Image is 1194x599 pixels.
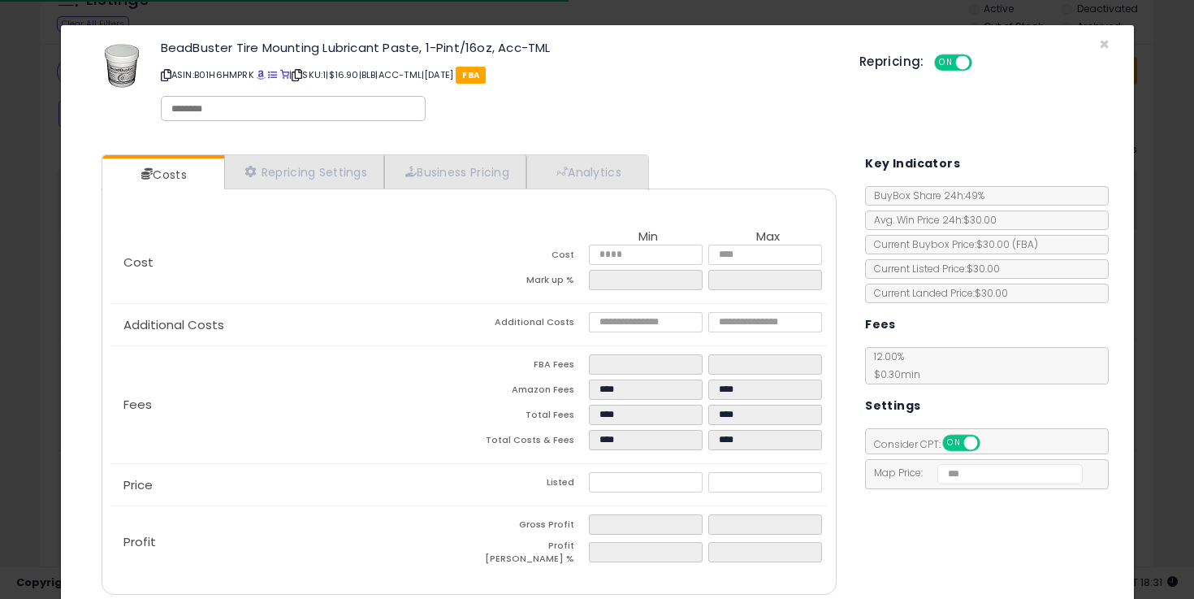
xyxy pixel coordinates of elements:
[469,270,588,295] td: Mark up %
[469,430,588,455] td: Total Costs & Fees
[969,56,995,70] span: OFF
[469,354,588,380] td: FBA Fees
[110,479,469,492] p: Price
[526,155,647,189] a: Analytics
[161,41,835,54] h3: BeadBuster Tire Mounting Lubricant Paste, 1-Pint/16oz, Acc-TML
[469,380,588,405] td: Amazon Fees
[1099,33,1110,56] span: ×
[866,189,984,202] span: BuyBox Share 24h: 49%
[469,405,588,430] td: Total Fees
[469,472,588,497] td: Listed
[865,315,896,335] h5: Fees
[384,155,526,189] a: Business Pricing
[110,256,469,269] p: Cost
[469,514,588,540] td: Gross Profit
[110,398,469,411] p: Fees
[110,319,469,332] p: Additional Costs
[224,155,385,189] a: Repricing Settings
[161,62,835,88] p: ASIN: B01H6HMPRK | SKU: 1|$16.90|BLB|ACC-TML|[DATE]
[708,230,828,245] th: Max
[944,436,964,450] span: ON
[469,245,588,270] td: Cost
[866,349,920,381] span: 12.00 %
[866,367,920,381] span: $0.30 min
[1012,237,1038,251] span: ( FBA )
[866,466,1083,480] span: Map Price:
[102,158,223,191] a: Costs
[866,237,1038,251] span: Current Buybox Price:
[469,540,588,570] td: Profit [PERSON_NAME] %
[866,286,1008,300] span: Current Landed Price: $30.00
[866,262,1000,276] span: Current Listed Price: $30.00
[268,68,277,81] a: All offer listings
[97,41,146,90] img: 51ftrEdm6DL._SL60_.jpg
[865,396,920,416] h5: Settings
[456,67,486,84] span: FBA
[976,237,1038,251] span: $30.00
[257,68,266,81] a: BuyBox page
[859,55,924,68] h5: Repricing:
[469,312,588,337] td: Additional Costs
[978,436,1004,450] span: OFF
[936,56,956,70] span: ON
[280,68,289,81] a: Your listing only
[866,437,1001,451] span: Consider CPT:
[589,230,708,245] th: Min
[866,213,997,227] span: Avg. Win Price 24h: $30.00
[865,154,960,174] h5: Key Indicators
[110,536,469,549] p: Profit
